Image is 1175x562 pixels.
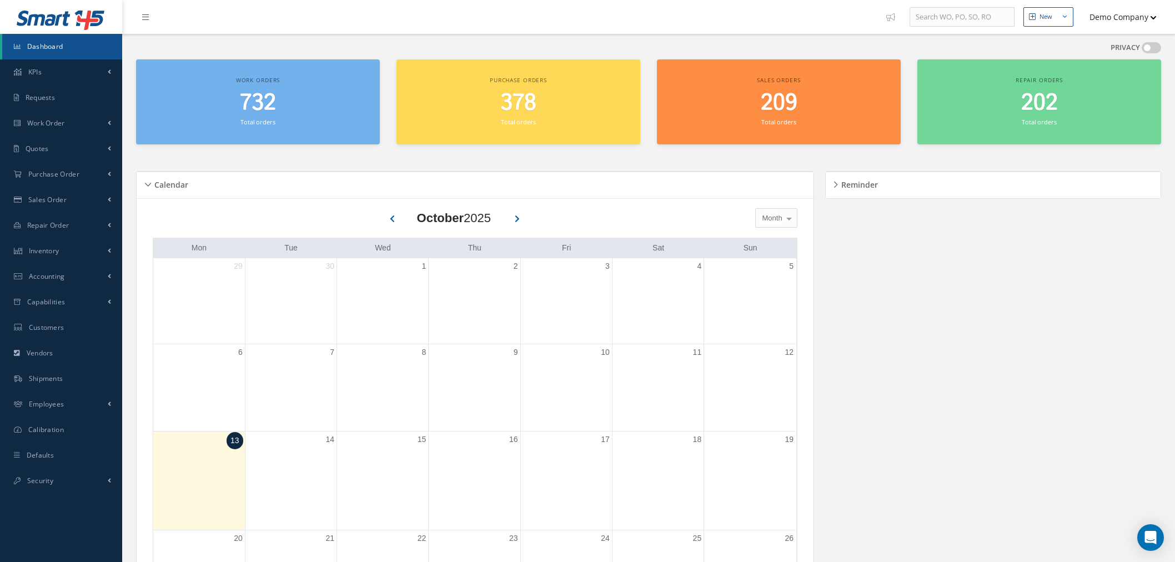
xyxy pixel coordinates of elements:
a: October 22, 2025 [415,530,429,546]
td: October 7, 2025 [245,344,337,431]
td: October 12, 2025 [704,344,796,431]
td: October 2, 2025 [429,258,520,344]
a: Saturday [650,241,666,255]
td: October 3, 2025 [520,258,612,344]
td: October 17, 2025 [520,431,612,530]
span: Purchase Order [28,169,79,179]
td: October 15, 2025 [337,431,429,530]
a: October 12, 2025 [782,344,796,360]
small: Total orders [761,118,796,126]
small: Total orders [1022,118,1056,126]
span: Month [760,213,782,224]
a: Dashboard [2,34,122,59]
a: Thursday [466,241,484,255]
button: Demo Company [1079,6,1157,28]
h5: Calendar [151,177,188,190]
small: Total orders [501,118,535,126]
span: Requests [26,93,55,102]
a: Sales orders 209 Total orders [657,59,901,144]
a: Purchase orders 378 Total orders [396,59,640,144]
td: September 29, 2025 [153,258,245,344]
span: Dashboard [27,42,63,51]
a: October 1, 2025 [420,258,429,274]
span: Capabilities [27,297,66,307]
a: Friday [560,241,573,255]
span: Sales orders [757,76,800,84]
a: October 3, 2025 [603,258,612,274]
span: Calibration [28,425,64,434]
a: October 6, 2025 [236,344,245,360]
a: October 13, 2025 [227,432,243,449]
div: New [1040,12,1052,22]
span: KPIs [28,67,42,77]
a: Monday [189,241,209,255]
b: October [417,211,464,225]
a: October 4, 2025 [695,258,704,274]
a: October 25, 2025 [691,530,704,546]
td: October 11, 2025 [612,344,704,431]
a: October 24, 2025 [599,530,612,546]
td: October 13, 2025 [153,431,245,530]
span: Accounting [29,272,65,281]
td: October 10, 2025 [520,344,612,431]
span: Purchase orders [490,76,547,84]
td: October 5, 2025 [704,258,796,344]
span: Security [27,476,53,485]
td: October 8, 2025 [337,344,429,431]
td: October 19, 2025 [704,431,796,530]
span: 378 [500,87,536,119]
a: September 30, 2025 [323,258,337,274]
a: October 26, 2025 [782,530,796,546]
span: Shipments [29,374,63,383]
td: October 4, 2025 [612,258,704,344]
a: October 9, 2025 [511,344,520,360]
a: October 10, 2025 [599,344,612,360]
span: Quotes [26,144,49,153]
a: October 20, 2025 [232,530,245,546]
a: October 17, 2025 [599,431,612,448]
span: Repair orders [1016,76,1063,84]
a: October 14, 2025 [323,431,337,448]
a: October 15, 2025 [415,431,429,448]
td: October 16, 2025 [429,431,520,530]
td: October 6, 2025 [153,344,245,431]
span: Work orders [236,76,280,84]
a: October 7, 2025 [328,344,337,360]
a: September 29, 2025 [232,258,245,274]
a: October 8, 2025 [420,344,429,360]
span: Vendors [27,348,53,358]
span: Work Order [27,118,65,128]
td: September 30, 2025 [245,258,337,344]
small: Total orders [240,118,275,126]
h5: Reminder [838,177,878,190]
span: Sales Order [28,195,67,204]
a: October 18, 2025 [691,431,704,448]
input: Search WO, PO, SO, RO [910,7,1015,27]
a: Repair orders 202 Total orders [917,59,1161,144]
a: Wednesday [373,241,393,255]
span: Employees [29,399,64,409]
span: Inventory [29,246,59,255]
span: Repair Order [27,220,69,230]
td: October 14, 2025 [245,431,337,530]
td: October 18, 2025 [612,431,704,530]
a: Work orders 732 Total orders [136,59,380,144]
a: October 19, 2025 [782,431,796,448]
a: October 5, 2025 [787,258,796,274]
a: Tuesday [282,241,300,255]
label: PRIVACY [1111,42,1140,53]
button: New [1023,7,1073,27]
span: 202 [1021,87,1058,119]
div: 2025 [417,209,491,227]
span: 732 [240,87,276,119]
a: October 2, 2025 [511,258,520,274]
a: October 21, 2025 [323,530,337,546]
span: 209 [761,87,797,119]
a: Sunday [741,241,760,255]
a: October 16, 2025 [507,431,520,448]
a: October 11, 2025 [691,344,704,360]
span: Defaults [27,450,54,460]
div: Open Intercom Messenger [1137,524,1164,551]
a: October 23, 2025 [507,530,520,546]
span: Customers [29,323,64,332]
